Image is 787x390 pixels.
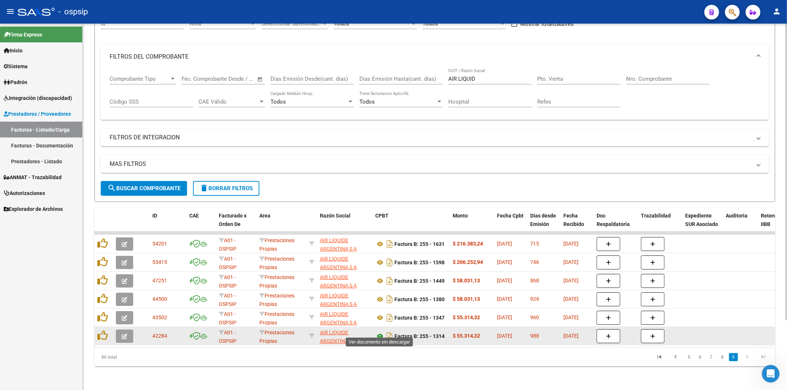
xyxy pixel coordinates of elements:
span: Mostrar totalizadores [520,20,574,28]
span: Prestaciones Propias [259,330,294,344]
span: AIR LIQUIDE ARGENTINA S A [320,237,357,252]
span: [DATE] [563,333,579,339]
strong: $ 58.031,13 [453,296,480,302]
iframe: Intercom live chat [762,365,780,383]
mat-expansion-panel-header: FILTROS DE INTEGRACION [101,129,769,146]
span: ANMAT - Trazabilidad [4,173,62,181]
span: Borrar Filtros [200,185,253,192]
span: A01 - OSPSIP [219,293,237,307]
span: AIR LIQUIDE ARGENTINA S A [320,293,357,307]
span: Todos [359,98,375,105]
span: Sistema [4,62,28,70]
span: Expediente SUR Asociado [685,213,718,227]
i: Descargar documento [385,275,394,287]
mat-expansion-panel-header: FILTROS DEL COMPROBANTE [101,45,769,69]
span: Todos [422,20,438,27]
span: Prestadores / Proveedores [4,110,71,118]
span: A01 - OSPSIP [219,274,237,289]
span: 43502 [152,314,167,320]
button: Borrar Filtros [193,181,259,196]
span: Prestaciones Propias [259,311,294,325]
span: 929 [530,296,539,302]
span: Todos [270,98,286,105]
strong: Factura B: 255 - 1449 [394,278,445,284]
span: Padrón [4,78,27,86]
span: Prestaciones Propias [259,293,294,307]
span: Prestaciones Propias [259,274,294,289]
span: Autorizaciones [4,189,45,197]
span: Todos [334,20,349,27]
span: Prestaciones Propias [259,237,294,252]
datatable-header-cell: Doc Respaldatoria [594,208,638,240]
span: Inicio [4,46,23,55]
span: A01 - OSPSIP [219,311,237,325]
span: Días desde Emisión [530,213,556,227]
span: Integración (discapacidad) [4,94,72,102]
datatable-header-cell: ID [149,208,186,240]
span: CAE Válido [199,98,258,105]
span: Seleccionar Gerenciador [262,20,321,27]
li: page 9 [728,351,739,363]
a: 5 [685,353,694,361]
a: 8 [718,353,727,361]
a: 6 [696,353,705,361]
span: [DATE] [563,314,579,320]
span: Trazabilidad [641,213,671,219]
i: Descargar documento [385,293,394,305]
li: page 5 [684,351,695,363]
span: [DATE] [563,296,579,302]
span: [DATE] [497,278,512,283]
span: 42284 [152,333,167,339]
span: 715 [530,241,539,247]
strong: $ 55.314,32 [453,333,480,339]
span: AIR LIQUIDE ARGENTINA S A [320,256,357,270]
span: A01 - OSPSIP [219,256,237,270]
input: Fecha inicio [182,76,211,82]
div: 86 total [94,348,229,366]
span: AIR LIQUIDE ARGENTINA S A [320,330,357,344]
datatable-header-cell: Area [256,208,306,240]
span: Firma Express [4,31,42,39]
div: FILTROS DEL COMPROBANTE [101,69,769,120]
div: 30500852131 [320,292,369,307]
strong: $ 58.031,13 [453,278,480,283]
mat-icon: delete [200,184,208,192]
span: 53415 [152,259,167,265]
datatable-header-cell: CPBT [372,208,450,240]
span: A01 - OSPSIP [219,237,237,252]
li: page 6 [695,351,706,363]
span: ID [152,213,157,219]
span: [DATE] [497,333,512,339]
span: [DATE] [563,278,579,283]
span: 868 [530,278,539,283]
div: 30500852131 [320,255,369,270]
strong: Factura B: 255 - 1380 [394,296,445,302]
datatable-header-cell: Monto [450,208,494,240]
a: go to last page [756,353,770,361]
span: Doc Respaldatoria [597,213,630,227]
button: Open calendar [256,75,265,84]
strong: $ 206.252,94 [453,259,483,265]
i: Descargar documento [385,257,394,268]
datatable-header-cell: CAE [186,208,216,240]
i: Descargar documento [385,330,394,342]
span: 47251 [152,278,167,283]
div: 30500852131 [320,236,369,252]
mat-panel-title: MAS FILTROS [110,160,751,168]
li: page 7 [706,351,717,363]
strong: $ 55.314,32 [453,314,480,320]
span: Facturado x Orden De [219,213,246,227]
span: [DATE] [497,314,512,320]
datatable-header-cell: Razón Social [317,208,372,240]
span: Auditoria [726,213,748,219]
li: page 8 [717,351,728,363]
span: 960 [530,314,539,320]
span: 54201 [152,241,167,247]
span: 988 [530,333,539,339]
span: Explorador de Archivos [4,205,63,213]
datatable-header-cell: Trazabilidad [638,208,682,240]
span: [DATE] [563,241,579,247]
span: Retencion IIBB [761,213,785,227]
strong: Factura B: 255 - 1347 [394,315,445,321]
i: Descargar documento [385,312,394,324]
